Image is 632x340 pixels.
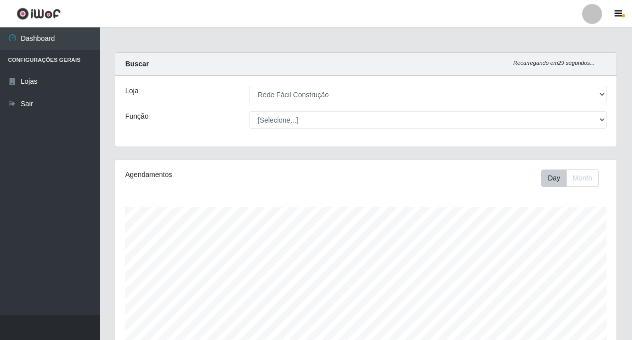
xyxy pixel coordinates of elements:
[541,170,599,187] div: First group
[125,170,317,180] div: Agendamentos
[125,111,149,122] label: Função
[513,60,595,66] i: Recarregando em 29 segundos...
[566,170,599,187] button: Month
[541,170,607,187] div: Toolbar with button groups
[125,60,149,68] strong: Buscar
[541,170,567,187] button: Day
[16,7,61,20] img: CoreUI Logo
[125,86,138,96] label: Loja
